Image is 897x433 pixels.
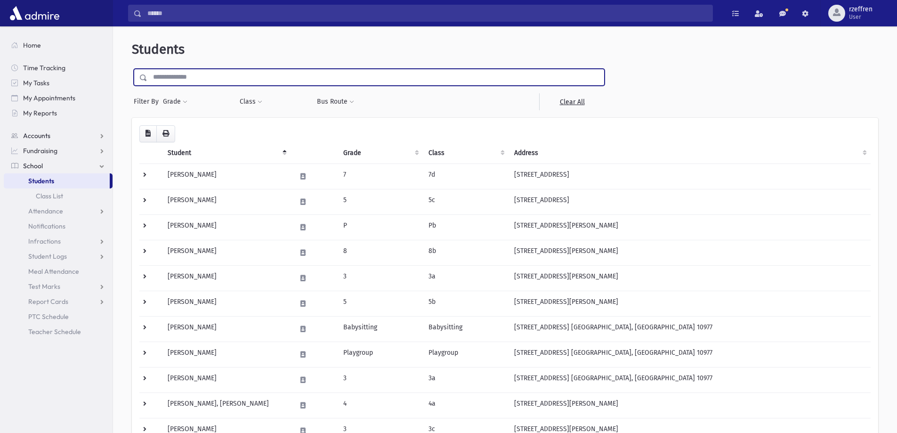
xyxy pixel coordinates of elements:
span: School [23,162,43,170]
span: User [849,13,873,21]
img: AdmirePro [8,4,62,23]
td: 5c [423,189,508,214]
a: Home [4,38,113,53]
a: Students [4,173,110,188]
a: Fundraising [4,143,113,158]
td: 7d [423,163,508,189]
a: Class List [4,188,113,204]
td: 3a [423,367,508,392]
span: Students [132,41,185,57]
a: Time Tracking [4,60,113,75]
th: Class: activate to sort column ascending [423,142,508,164]
td: [PERSON_NAME] [162,342,291,367]
button: CSV [139,125,157,142]
td: [STREET_ADDRESS] [GEOGRAPHIC_DATA], [GEOGRAPHIC_DATA] 10977 [509,342,871,367]
th: Address: activate to sort column ascending [509,142,871,164]
td: [STREET_ADDRESS] [509,163,871,189]
span: Meal Attendance [28,267,79,276]
a: Accounts [4,128,113,143]
button: Class [239,93,263,110]
td: P [338,214,423,240]
a: Meal Attendance [4,264,113,279]
td: 8b [423,240,508,265]
td: [PERSON_NAME] [162,189,291,214]
td: [STREET_ADDRESS] [509,189,871,214]
td: [STREET_ADDRESS][PERSON_NAME] [509,214,871,240]
a: My Reports [4,106,113,121]
td: [PERSON_NAME] [162,316,291,342]
button: Bus Route [316,93,355,110]
a: Report Cards [4,294,113,309]
span: Teacher Schedule [28,327,81,336]
span: Home [23,41,41,49]
a: Attendance [4,204,113,219]
td: 8 [338,240,423,265]
td: [STREET_ADDRESS][PERSON_NAME] [509,240,871,265]
td: [STREET_ADDRESS][PERSON_NAME] [509,392,871,418]
td: [STREET_ADDRESS][PERSON_NAME] [509,291,871,316]
a: Infractions [4,234,113,249]
td: [STREET_ADDRESS] [GEOGRAPHIC_DATA], [GEOGRAPHIC_DATA] 10977 [509,367,871,392]
span: Students [28,177,54,185]
button: Print [156,125,175,142]
td: [STREET_ADDRESS][PERSON_NAME] [509,265,871,291]
td: [PERSON_NAME] [162,214,291,240]
th: Grade: activate to sort column ascending [338,142,423,164]
button: Grade [162,93,188,110]
span: Notifications [28,222,65,230]
td: [PERSON_NAME], [PERSON_NAME] [162,392,291,418]
td: 4a [423,392,508,418]
td: 5 [338,291,423,316]
span: Filter By [134,97,162,106]
span: Report Cards [28,297,68,306]
td: Babysitting [338,316,423,342]
td: 3 [338,367,423,392]
span: Fundraising [23,147,57,155]
a: Notifications [4,219,113,234]
td: [PERSON_NAME] [162,240,291,265]
td: 3a [423,265,508,291]
td: Babysitting [423,316,508,342]
span: Time Tracking [23,64,65,72]
a: Teacher Schedule [4,324,113,339]
span: Attendance [28,207,63,215]
a: My Appointments [4,90,113,106]
span: My Appointments [23,94,75,102]
td: 4 [338,392,423,418]
a: School [4,158,113,173]
span: Test Marks [28,282,60,291]
span: Student Logs [28,252,67,261]
span: My Tasks [23,79,49,87]
td: 3 [338,265,423,291]
input: Search [142,5,712,22]
td: [PERSON_NAME] [162,291,291,316]
a: Clear All [539,93,605,110]
span: PTC Schedule [28,312,69,321]
td: Pb [423,214,508,240]
td: [STREET_ADDRESS] [GEOGRAPHIC_DATA], [GEOGRAPHIC_DATA] 10977 [509,316,871,342]
span: Infractions [28,237,61,245]
td: [PERSON_NAME] [162,367,291,392]
a: Student Logs [4,249,113,264]
td: [PERSON_NAME] [162,163,291,189]
span: Accounts [23,131,50,140]
a: Test Marks [4,279,113,294]
td: 7 [338,163,423,189]
td: Playgroup [423,342,508,367]
td: Playgroup [338,342,423,367]
span: rzeffren [849,6,873,13]
td: [PERSON_NAME] [162,265,291,291]
span: My Reports [23,109,57,117]
th: Student: activate to sort column descending [162,142,291,164]
a: PTC Schedule [4,309,113,324]
td: 5b [423,291,508,316]
a: My Tasks [4,75,113,90]
td: 5 [338,189,423,214]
